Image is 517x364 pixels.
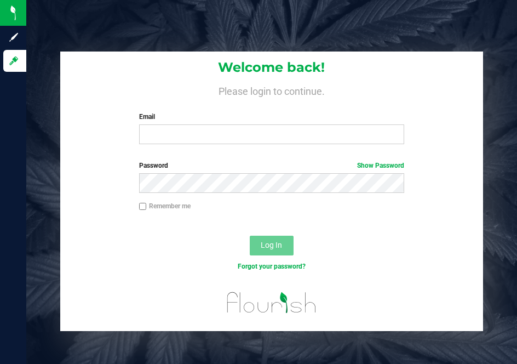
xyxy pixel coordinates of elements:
[357,162,404,169] a: Show Password
[250,236,294,255] button: Log In
[8,32,19,43] inline-svg: Sign up
[139,201,191,211] label: Remember me
[139,112,404,122] label: Email
[238,263,306,270] a: Forgot your password?
[60,83,483,96] h4: Please login to continue.
[139,162,168,169] span: Password
[60,60,483,75] h1: Welcome back!
[219,283,325,322] img: flourish_logo.svg
[261,241,282,249] span: Log In
[139,203,147,211] input: Remember me
[8,55,19,66] inline-svg: Log in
